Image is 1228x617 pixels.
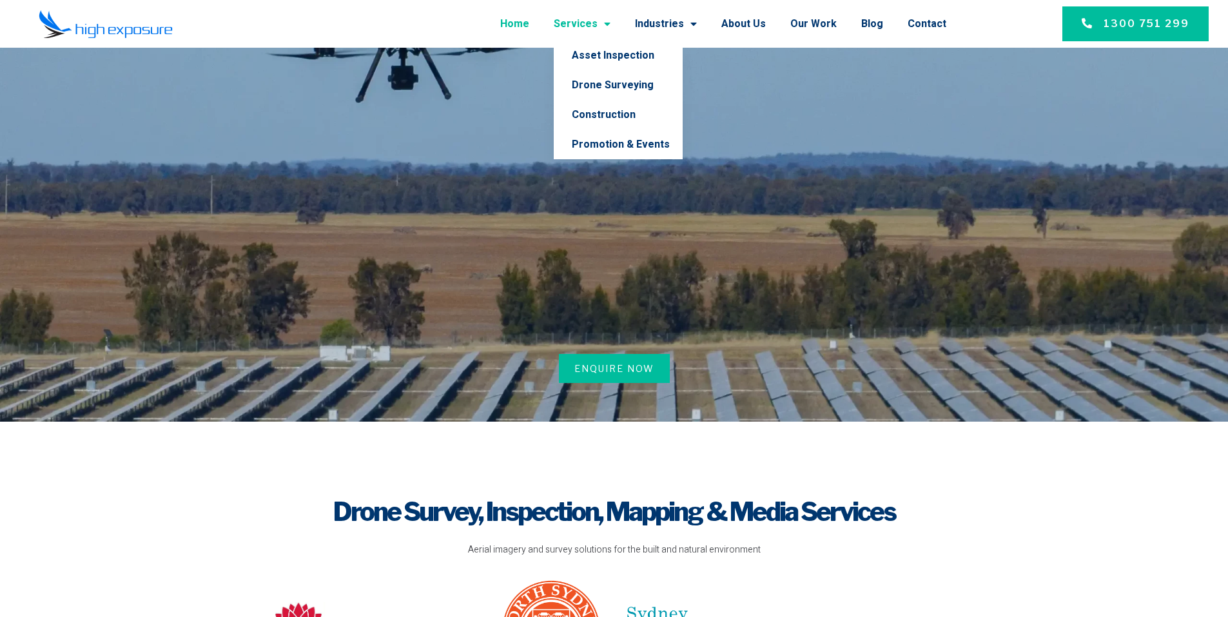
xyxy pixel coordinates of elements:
a: Asset Inspection [554,41,683,70]
a: Industries [635,7,697,41]
img: Final-Logo copy [39,10,173,39]
h1: Drone Survey, Inspection, Mapping & Media Services [229,494,1000,530]
a: Contact [908,7,946,41]
a: Our Work [790,7,837,41]
a: Promotion & Events [554,130,683,159]
a: Services [554,7,610,41]
span: Enquire Now [574,362,654,375]
a: 1300 751 299 [1062,6,1209,41]
a: Home [500,7,529,41]
a: Blog [861,7,883,41]
p: Aerial imagery and survey solutions for the built and natural environment [229,543,1000,557]
a: Construction [554,100,683,130]
nav: Menu [209,7,946,41]
a: Enquire Now [559,354,670,383]
ul: Services [554,41,683,159]
a: About Us [721,7,766,41]
span: 1300 751 299 [1104,16,1189,32]
a: Drone Surveying [554,70,683,100]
